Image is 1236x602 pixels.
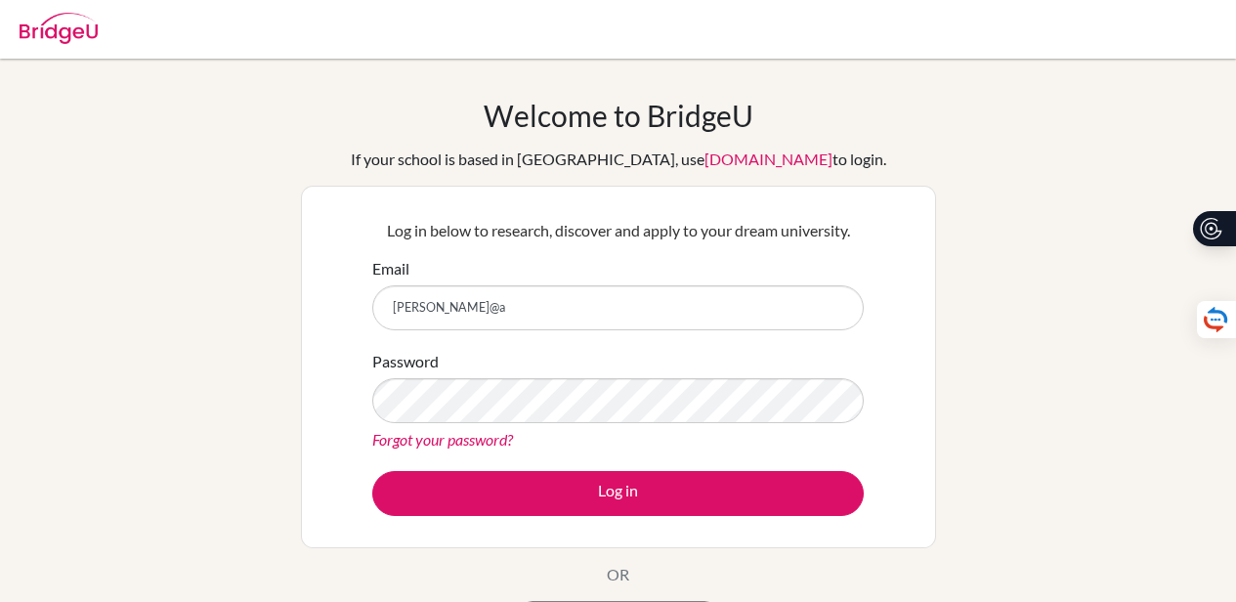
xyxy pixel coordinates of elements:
[484,98,753,133] h1: Welcome to BridgeU
[372,430,513,449] a: Forgot your password?
[20,13,98,44] img: Bridge-U
[372,471,864,516] button: Log in
[372,350,439,373] label: Password
[704,150,832,168] a: [DOMAIN_NAME]
[372,219,864,242] p: Log in below to research, discover and apply to your dream university.
[351,148,886,171] div: If your school is based in [GEOGRAPHIC_DATA], use to login.
[607,563,629,586] p: OR
[372,257,409,280] label: Email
